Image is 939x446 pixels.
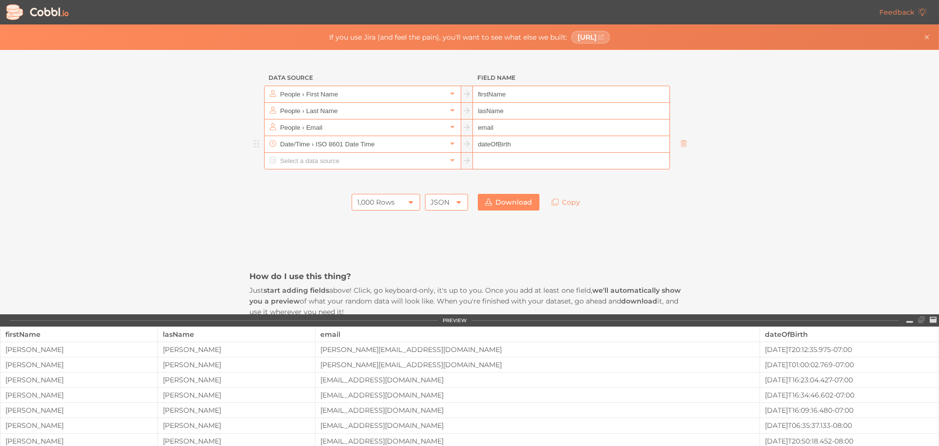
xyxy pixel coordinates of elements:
[158,391,315,399] div: [PERSON_NAME]
[264,286,329,295] strong: start adding fields
[357,194,395,211] div: 1,000 Rows
[760,437,939,445] div: [DATE]T20:50:18.452-08:00
[320,327,755,342] div: email
[760,361,939,369] div: [DATE]T01:00:02.769-07:00
[621,297,657,305] strong: download
[760,391,939,399] div: [DATE]T16:34:46.602-07:00
[249,285,690,318] p: Just above! Click, go keyboard-only, it's up to you. Once you add at least one field, of what you...
[315,422,760,429] div: [EMAIL_ADDRESS][DOMAIN_NAME]
[5,327,153,342] div: firstName
[278,153,447,169] input: Select a data source
[0,376,157,384] div: [PERSON_NAME]
[158,376,315,384] div: [PERSON_NAME]
[430,194,449,211] div: JSON
[760,422,939,429] div: [DATE]T06:35:37.133-08:00
[163,327,310,342] div: lasName
[278,119,447,136] input: Select a data source
[0,346,157,353] div: [PERSON_NAME]
[571,31,610,44] a: [URL]
[249,271,690,282] h3: How do I use this thing?
[315,346,760,353] div: [PERSON_NAME][EMAIL_ADDRESS][DOMAIN_NAME]
[0,422,157,429] div: [PERSON_NAME]
[329,33,567,41] span: If you use Jira (and feel the pain), you'll want to see what else we built:
[158,422,315,429] div: [PERSON_NAME]
[760,406,939,414] div: [DATE]T16:09:16.480-07:00
[158,437,315,445] div: [PERSON_NAME]
[158,406,315,414] div: [PERSON_NAME]
[158,361,315,369] div: [PERSON_NAME]
[315,376,760,384] div: [EMAIL_ADDRESS][DOMAIN_NAME]
[315,437,760,445] div: [EMAIL_ADDRESS][DOMAIN_NAME]
[478,194,539,211] a: Download
[473,70,670,86] h3: Field Name
[0,361,157,369] div: [PERSON_NAME]
[760,376,939,384] div: [DATE]T16:23:04.427-07:00
[264,70,461,86] h3: Data Source
[278,86,447,102] input: Select a data source
[760,346,939,353] div: [DATE]T20:12:35.975-07:00
[0,437,157,445] div: [PERSON_NAME]
[765,327,934,342] div: dateOfBirth
[278,103,447,119] input: Select a data source
[158,346,315,353] div: [PERSON_NAME]
[0,391,157,399] div: [PERSON_NAME]
[278,136,447,152] input: Select a data source
[315,391,760,399] div: [EMAIL_ADDRESS][DOMAIN_NAME]
[544,194,587,211] a: Copy
[872,4,934,21] a: Feedback
[315,361,760,369] div: [PERSON_NAME][EMAIL_ADDRESS][DOMAIN_NAME]
[921,31,933,43] button: Close banner
[315,406,760,414] div: [EMAIL_ADDRESS][DOMAIN_NAME]
[578,33,597,41] span: [URL]
[443,318,467,324] div: PREVIEW
[0,406,157,414] div: [PERSON_NAME]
